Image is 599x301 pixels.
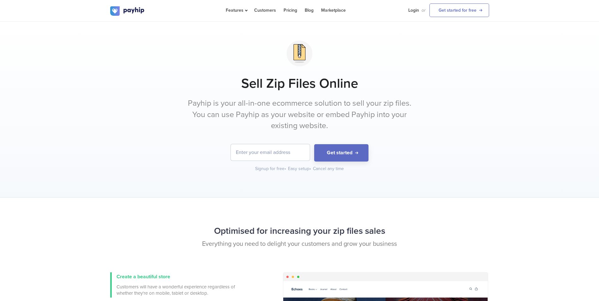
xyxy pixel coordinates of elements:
a: Create a beautiful store Customers will have a wonderful experience regardless of whether they're... [110,272,237,298]
span: Create a beautiful store [117,274,170,280]
button: Get started [314,144,368,162]
span: Features [226,8,247,13]
h2: Optimised for increasing your zip files sales [110,223,489,239]
p: Payhip is your all-in-one ecommerce solution to sell your zip files. You can use Payhip as your w... [181,98,418,132]
div: Signup for free [255,166,287,172]
span: • [309,166,311,171]
div: Easy setup [288,166,312,172]
span: Customers will have a wonderful experience regardless of whether they're on mobile, tablet or des... [117,284,237,296]
img: svg+xml;utf8,%3Csvg%20viewBox%3D%220%200%20100%20100%22%20xmlns%3D%22http%3A%2F%2Fwww.w3.org%2F20... [284,38,315,69]
img: logo.svg [110,6,145,16]
h1: Sell Zip Files Online [110,76,489,91]
span: • [285,166,286,171]
a: Get started for free [429,3,489,17]
input: Enter your email address [231,144,310,161]
p: Everything you need to delight your customers and grow your business [110,239,489,249]
div: Cancel any time [313,166,344,172]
